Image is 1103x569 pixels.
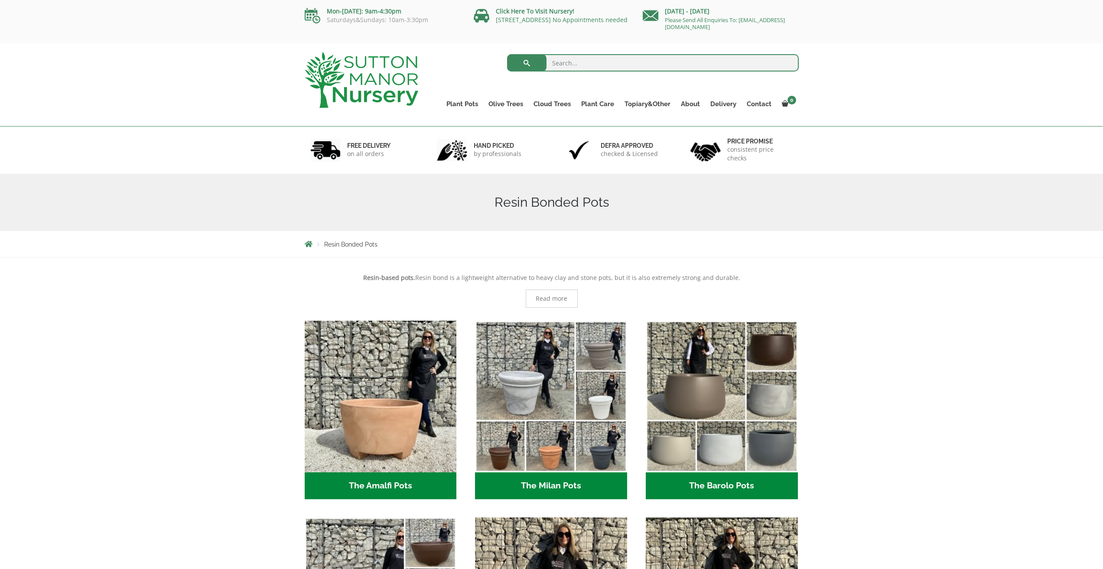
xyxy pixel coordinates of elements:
[619,98,676,110] a: Topiary&Other
[742,98,777,110] a: Contact
[646,321,798,499] a: Visit product category The Barolo Pots
[305,6,461,16] p: Mon-[DATE]: 9am-4:30pm
[507,54,799,72] input: Search...
[646,321,798,473] img: The Barolo Pots
[310,139,341,161] img: 1.jpg
[305,273,799,283] p: Resin bond is a lightweight alternative to heavy clay and stone pots, but it is also extremely st...
[305,195,799,210] h1: Resin Bonded Pots
[305,52,418,108] img: logo
[347,150,390,158] p: on all orders
[601,150,658,158] p: checked & Licensed
[475,321,627,473] img: The Milan Pots
[475,472,627,499] h2: The Milan Pots
[646,472,798,499] h2: The Barolo Pots
[536,296,567,302] span: Read more
[441,98,483,110] a: Plant Pots
[564,139,594,161] img: 3.jpg
[643,6,799,16] p: [DATE] - [DATE]
[363,273,415,282] strong: Resin-based pots.
[576,98,619,110] a: Plant Care
[305,472,457,499] h2: The Amalfi Pots
[705,98,742,110] a: Delivery
[665,16,785,31] a: Please Send All Enquiries To: [EMAIL_ADDRESS][DOMAIN_NAME]
[496,16,628,24] a: [STREET_ADDRESS] No Appointments needed
[777,98,799,110] a: 0
[727,137,793,145] h6: Price promise
[305,16,461,23] p: Saturdays&Sundays: 10am-3:30pm
[601,142,658,150] h6: Defra approved
[305,241,799,247] nav: Breadcrumbs
[528,98,576,110] a: Cloud Trees
[474,142,521,150] h6: hand picked
[305,321,457,499] a: Visit product category The Amalfi Pots
[496,7,574,15] a: Click Here To Visit Nursery!
[474,150,521,158] p: by professionals
[324,241,377,248] span: Resin Bonded Pots
[347,142,390,150] h6: FREE DELIVERY
[676,98,705,110] a: About
[305,321,457,473] img: The Amalfi Pots
[727,145,793,163] p: consistent price checks
[483,98,528,110] a: Olive Trees
[787,96,796,104] span: 0
[690,137,721,163] img: 4.jpg
[437,139,467,161] img: 2.jpg
[475,321,627,499] a: Visit product category The Milan Pots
